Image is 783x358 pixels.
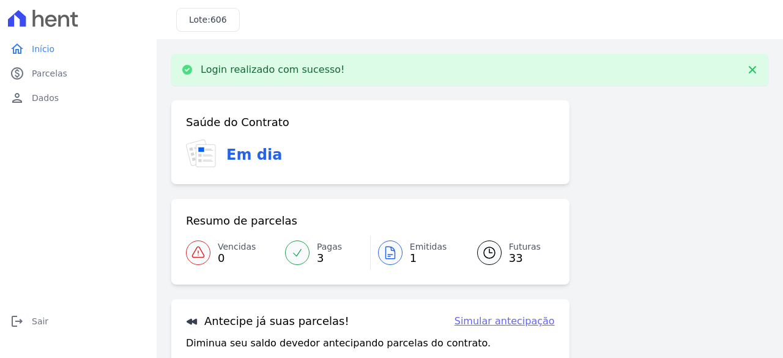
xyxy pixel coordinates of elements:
a: Vencidas 0 [186,236,278,270]
i: home [10,42,24,56]
span: Dados [32,92,59,104]
span: Futuras [509,241,541,253]
h3: Saúde do Contrato [186,115,289,130]
a: personDados [5,86,152,110]
a: Pagas 3 [278,236,370,270]
span: 1 [410,253,447,263]
span: Vencidas [218,241,256,253]
p: Login realizado com sucesso! [201,64,345,76]
span: Parcelas [32,67,67,80]
a: homeInício [5,37,152,61]
span: 3 [317,253,342,263]
span: 606 [210,15,227,24]
a: paidParcelas [5,61,152,86]
i: paid [10,66,24,81]
a: logoutSair [5,309,152,334]
span: Início [32,43,54,55]
h3: Em dia [226,144,282,166]
h3: Antecipe já suas parcelas! [186,314,349,329]
a: Futuras 33 [462,236,555,270]
span: Emitidas [410,241,447,253]
span: 0 [218,253,256,263]
span: Sair [32,315,48,327]
i: logout [10,314,24,329]
i: person [10,91,24,105]
span: Pagas [317,241,342,253]
h3: Resumo de parcelas [186,214,297,228]
p: Diminua seu saldo devedor antecipando parcelas do contrato. [186,336,491,351]
h3: Lote: [189,13,227,26]
a: Emitidas 1 [371,236,462,270]
a: Simular antecipação [455,314,555,329]
span: 33 [509,253,541,263]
